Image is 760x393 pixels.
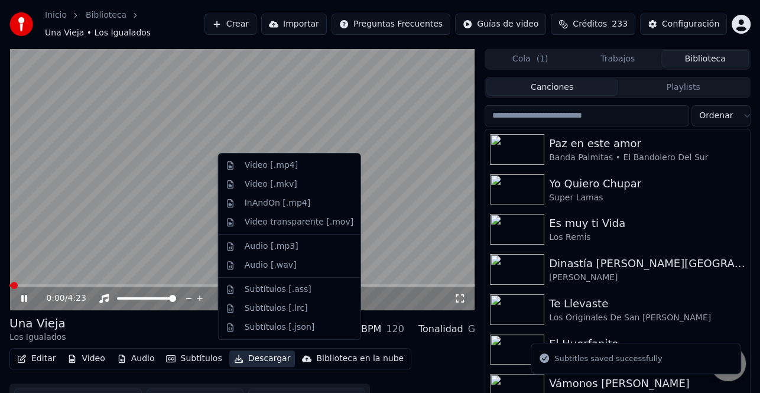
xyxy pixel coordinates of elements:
[549,375,745,392] div: Vámonos [PERSON_NAME]
[549,192,745,204] div: Super Lamas
[661,50,749,67] button: Biblioteca
[245,216,353,228] div: Video transparente [.mov]
[9,12,33,36] img: youka
[549,176,745,192] div: Yo Quiero Chupar
[361,322,381,336] div: BPM
[245,321,315,333] div: Subtítulos [.json]
[549,152,745,164] div: Banda Palmitas • El Bandolero Del Sur
[332,14,450,35] button: Preguntas Frecuentes
[549,135,745,152] div: Paz en este amor
[245,284,311,295] div: Subtítulos [.ass]
[67,293,86,304] span: 4:23
[86,9,126,21] a: Biblioteca
[486,50,574,67] button: Cola
[536,53,548,65] span: ( 1 )
[699,110,733,122] span: Ordenar
[245,178,297,190] div: Video [.mkv]
[486,79,618,96] button: Canciones
[418,322,463,336] div: Tonalidad
[245,303,308,314] div: Subtítulos [.lrc]
[45,9,67,21] a: Inicio
[549,215,745,232] div: Es muy ti Vida
[245,197,311,209] div: InAndOn [.mp4]
[640,14,727,35] button: Configuración
[551,14,635,35] button: Créditos233
[204,14,256,35] button: Crear
[112,350,160,367] button: Audio
[573,18,607,30] span: Créditos
[46,293,74,304] div: /
[229,350,295,367] button: Descargar
[549,272,745,284] div: [PERSON_NAME]
[549,255,745,272] div: Dinastía [PERSON_NAME][GEOGRAPHIC_DATA][PERSON_NAME], [GEOGRAPHIC_DATA].
[45,9,204,39] nav: breadcrumb
[316,353,404,365] div: Biblioteca en la nube
[612,18,628,30] span: 233
[468,322,475,336] div: G
[245,160,298,171] div: Video [.mp4]
[63,350,109,367] button: Video
[12,350,60,367] button: Editar
[161,350,226,367] button: Subtítulos
[618,79,749,96] button: Playlists
[46,293,64,304] span: 0:00
[662,18,719,30] div: Configuración
[386,322,404,336] div: 120
[245,241,298,252] div: Audio [.mp3]
[9,332,66,343] div: Los Igualados
[261,14,327,35] button: Importar
[245,259,297,271] div: Audio [.wav]
[549,312,745,324] div: Los Originales De San [PERSON_NAME]
[549,232,745,243] div: Los Remis
[45,27,151,39] span: Una Vieja • Los Igualados
[554,353,662,365] div: Subtitles saved successfully
[455,14,546,35] button: Guías de video
[549,295,745,312] div: Te Llevaste
[574,50,661,67] button: Trabajos
[9,315,66,332] div: Una Vieja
